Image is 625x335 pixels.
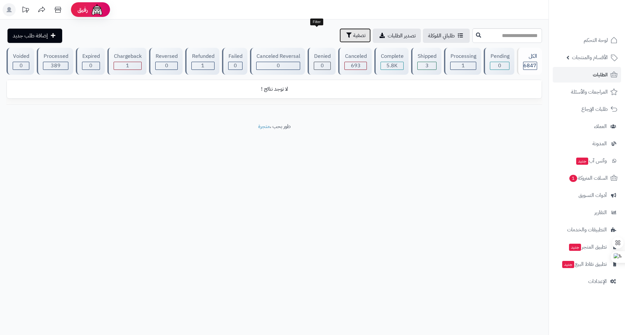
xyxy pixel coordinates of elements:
[258,122,270,130] a: متجرة
[191,53,214,60] div: Refunded
[592,139,607,148] span: المدونة
[310,19,323,26] div: Filter
[443,48,482,75] a: Processing 1
[584,36,608,45] span: لوحة التحكم
[17,3,34,18] a: تحديثات المنصة
[417,53,437,60] div: Shipped
[462,62,465,70] span: 1
[43,53,68,60] div: Processed
[314,53,331,60] div: Denied
[553,101,621,117] a: طلبات الإرجاع
[553,136,621,151] a: المدونة
[576,158,588,165] span: جديد
[90,3,104,16] img: ai-face.png
[553,67,621,83] a: الطلبات
[425,62,429,70] span: 3
[155,53,178,60] div: Reversed
[7,80,542,98] td: لا توجد نتائج !
[5,48,35,75] a: Voided 0
[594,122,607,131] span: العملاء
[229,62,242,70] div: 0
[572,53,608,62] span: الأقسام والمنتجات
[553,153,621,169] a: وآتس آبجديد
[184,48,220,75] a: Refunded 1
[418,62,436,70] div: 3
[490,53,509,60] div: Pending
[192,62,214,70] div: 1
[567,225,607,234] span: التطبيقات والخدمات
[569,244,581,251] span: جديد
[277,62,280,70] span: 0
[553,239,621,255] a: تطبيق المتجرجديد
[234,62,237,70] span: 0
[82,62,100,70] div: 0
[249,48,306,75] a: Canceled Reversal 0
[482,48,515,75] a: Pending 0
[114,62,141,70] div: 1
[553,170,621,186] a: السلات المتروكة1
[351,62,361,70] span: 693
[7,29,62,43] a: إضافة طلب جديد
[569,175,577,182] span: 1
[353,32,366,39] span: تصفية
[553,205,621,220] a: التقارير
[82,53,100,60] div: Expired
[588,277,607,286] span: الإعدادات
[388,32,416,40] span: تصدير الطلبات
[228,53,243,60] div: Failed
[148,48,184,75] a: Reversed 0
[306,48,337,75] a: Denied 0
[423,29,470,43] a: طلباتي المُوكلة
[75,48,106,75] a: Expired 0
[553,84,621,100] a: المراجعات والأسئلة
[581,105,608,114] span: طلبات الإرجاع
[553,187,621,203] a: أدوات التسويق
[578,191,607,200] span: أدوات التسويق
[553,32,621,48] a: لوحة التحكم
[35,48,74,75] a: Processed 389
[450,53,476,60] div: Processing
[553,222,621,238] a: التطبيقات والخدمات
[20,62,23,70] span: 0
[13,32,48,40] span: إضافة طلب جديد
[428,32,455,40] span: طلباتي المُوكلة
[523,62,536,70] span: 6847
[13,53,29,60] div: Voided
[156,62,177,70] div: 0
[593,70,608,79] span: الطلبات
[344,53,367,60] div: Canceled
[576,156,607,165] span: وآتس آب
[571,87,608,97] span: المراجعات والأسئلة
[221,48,249,75] a: Failed 0
[562,260,607,269] span: تطبيق نقاط البيع
[594,208,607,217] span: التقارير
[340,28,371,43] button: تصفية
[451,62,476,70] div: 1
[553,256,621,272] a: تطبيق نقاط البيعجديد
[553,119,621,134] a: العملاء
[321,62,324,70] span: 0
[256,53,300,60] div: Canceled Reversal
[516,48,543,75] a: الكل6847
[562,261,574,268] span: جديد
[201,62,204,70] span: 1
[43,62,68,70] div: 389
[89,62,92,70] span: 0
[337,48,373,75] a: Canceled 693
[77,6,88,14] span: رفيق
[114,53,142,60] div: Chargeback
[553,274,621,289] a: الإعدادات
[381,53,404,60] div: Complete
[569,174,608,183] span: السلات المتروكة
[165,62,168,70] span: 0
[126,62,129,70] span: 1
[410,48,443,75] a: Shipped 3
[373,29,421,43] a: تصدير الطلبات
[568,242,607,251] span: تطبيق المتجر
[373,48,410,75] a: Complete 5.8K
[51,62,61,70] span: 389
[345,62,366,70] div: 693
[490,62,509,70] div: 0
[106,48,148,75] a: Chargeback 1
[498,62,501,70] span: 0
